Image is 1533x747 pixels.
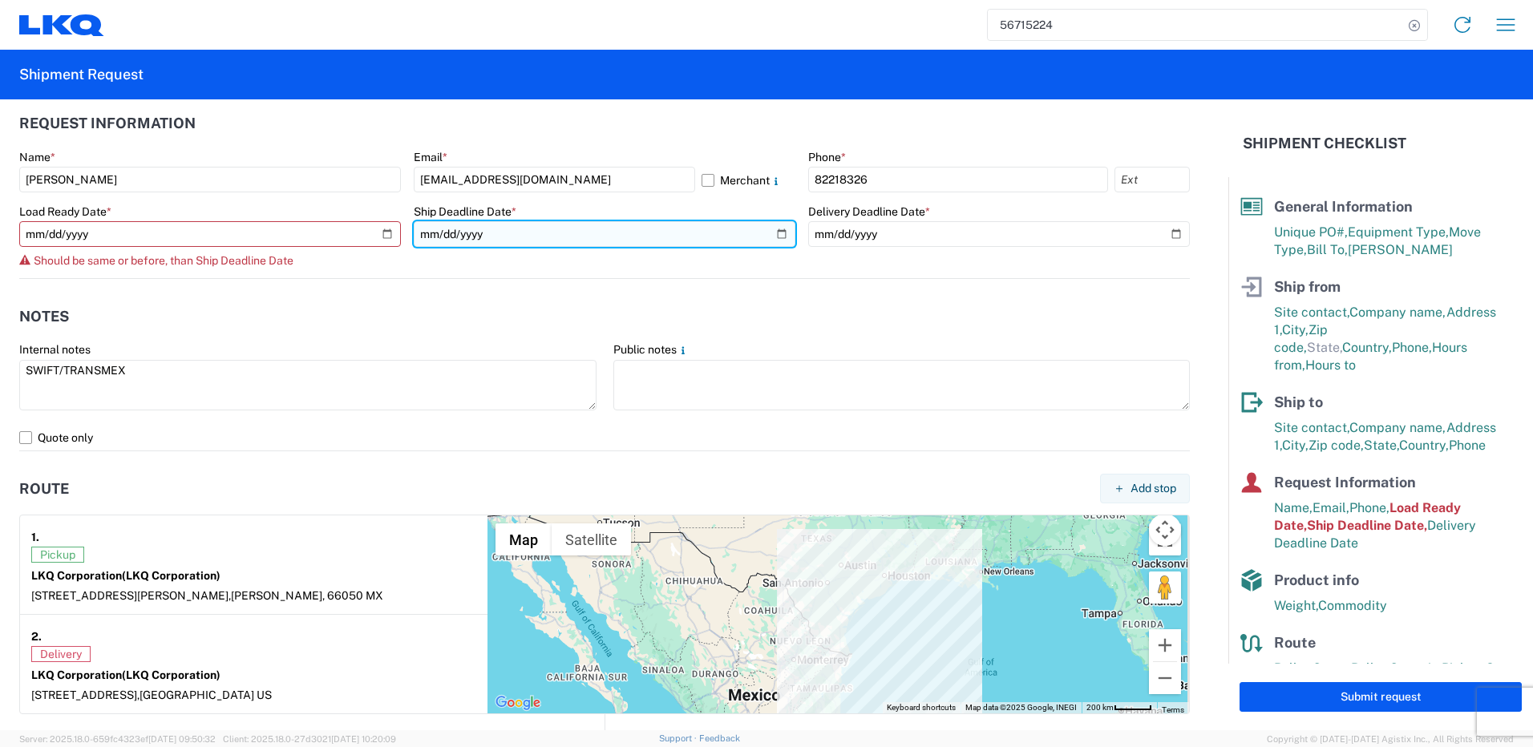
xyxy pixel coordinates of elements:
span: Request Information [1274,474,1416,491]
span: Pallet Count, [1274,660,1351,676]
button: Zoom in [1149,629,1181,661]
label: Public notes [613,342,690,357]
button: Show street map [495,523,552,555]
span: Phone [1449,438,1486,453]
label: Name [19,150,55,164]
span: Pickup [31,547,84,563]
label: Email [414,150,447,164]
strong: 2. [31,626,42,646]
span: State, [1364,438,1399,453]
span: [DATE] 09:50:32 [148,734,216,744]
span: Site contact, [1274,420,1349,435]
span: [GEOGRAPHIC_DATA] US [140,688,272,701]
span: Unique PO#, [1274,224,1348,240]
label: Internal notes [19,342,91,357]
button: Zoom out [1149,662,1181,694]
span: Ship Deadline Date, [1307,518,1427,533]
span: Weight, [1274,598,1318,613]
a: Open this area in Google Maps (opens a new window) [491,692,544,713]
button: Map Scale: 200 km per 44 pixels [1082,702,1157,713]
span: [PERSON_NAME] [1348,242,1453,257]
input: Shipment, tracking or reference number [988,10,1403,40]
span: Zip code, [1309,438,1364,453]
span: Company name, [1349,305,1446,320]
a: Support [659,733,699,743]
span: 200 km [1086,703,1114,712]
span: Phone, [1349,500,1389,515]
span: Copyright © [DATE]-[DATE] Agistix Inc., All Rights Reserved [1267,732,1514,746]
span: Name, [1274,500,1313,515]
button: Submit request [1240,682,1522,712]
label: Phone [808,150,846,164]
span: Country, [1399,438,1449,453]
label: Delivery Deadline Date [808,204,930,219]
label: Load Ready Date [19,204,111,219]
span: [STREET_ADDRESS][PERSON_NAME], [31,589,231,602]
span: Hours to [1305,357,1356,373]
span: Server: 2025.18.0-659fc4323ef [19,734,216,744]
span: Phone, [1392,340,1432,355]
strong: LKQ Corporation [31,668,220,681]
span: Should be same or before, than Ship Deadline Date [34,254,293,267]
h2: Shipment Checklist [1243,134,1406,153]
h2: Route [19,481,69,497]
span: Map data ©2025 Google, INEGI [965,703,1077,712]
h2: Notes [19,309,69,325]
span: Commodity [1318,598,1387,613]
span: Add stop [1131,481,1176,496]
h2: Request Information [19,115,196,131]
span: [DATE] 10:20:09 [331,734,396,744]
button: Drag Pegman onto the map to open Street View [1149,571,1181,604]
span: City, [1282,438,1309,453]
span: (LKQ Corporation) [122,668,220,681]
span: Equipment Type, [1348,224,1449,240]
span: [STREET_ADDRESS], [31,688,140,701]
span: (LKQ Corporation) [122,569,220,582]
button: Map camera controls [1149,514,1181,546]
span: Client: 2025.18.0-27d3021 [223,734,396,744]
button: Keyboard shortcuts [887,702,956,713]
span: Ship from [1274,278,1341,295]
span: Pallet Count in Pickup Stops equals Pallet Count in delivery stops [1274,660,1521,693]
span: Country, [1342,340,1392,355]
a: Feedback [699,733,740,743]
label: Ship Deadline Date [414,204,516,219]
span: Bill To, [1307,242,1348,257]
span: Site contact, [1274,305,1349,320]
input: Ext [1114,167,1190,192]
span: Email, [1313,500,1349,515]
span: City, [1282,322,1309,337]
strong: 1. [31,527,39,547]
button: Show satellite imagery [552,523,631,555]
span: General Information [1274,198,1413,215]
span: [PERSON_NAME], 66050 MX [231,589,383,602]
span: Product info [1274,571,1359,588]
button: Add stop [1100,474,1190,503]
a: Terms [1162,705,1184,714]
h2: Shipment Request [19,65,144,84]
span: Company name, [1349,420,1446,435]
span: Delivery [31,646,91,662]
img: Google [491,692,544,713]
span: Ship to [1274,394,1323,410]
label: Merchant [702,167,795,192]
label: Quote only [19,425,1190,450]
span: Route [1274,634,1316,651]
strong: LKQ Corporation [31,569,220,582]
span: State, [1307,340,1342,355]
